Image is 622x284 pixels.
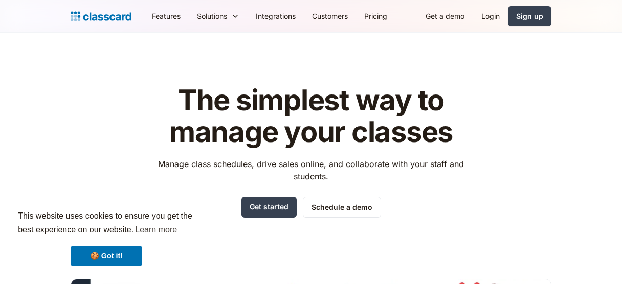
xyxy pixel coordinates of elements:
span: This website uses cookies to ensure you get the best experience on our website. [18,210,195,238]
a: home [71,9,131,23]
a: learn more about cookies [134,222,179,238]
a: dismiss cookie message [71,246,142,266]
div: Solutions [197,11,227,21]
a: Login [473,5,508,28]
a: Pricing [356,5,395,28]
p: Manage class schedules, drive sales online, and collaborate with your staff and students. [149,158,474,182]
div: cookieconsent [8,200,205,276]
a: Sign up [508,6,551,26]
a: Get a demo [417,5,473,28]
div: Solutions [189,5,248,28]
a: Schedule a demo [303,197,381,218]
a: Get started [241,197,297,218]
a: Features [144,5,189,28]
a: Customers [304,5,356,28]
div: Sign up [516,11,543,21]
a: Integrations [248,5,304,28]
h1: The simplest way to manage your classes [149,85,474,148]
